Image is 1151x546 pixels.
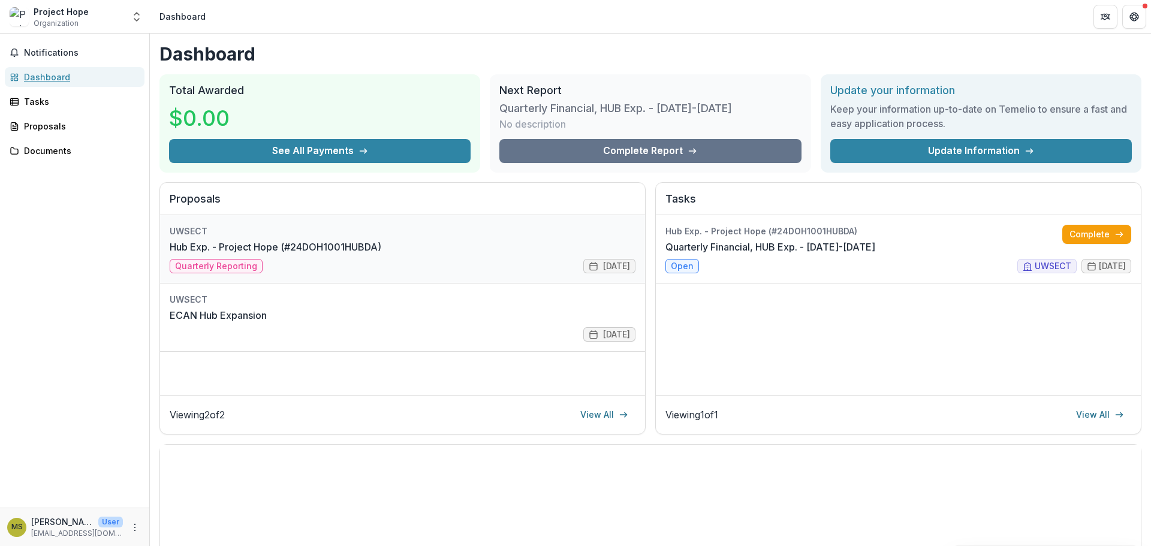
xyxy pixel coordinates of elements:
[665,240,875,254] a: Quarterly Financial, HUB Exp. - [DATE]-[DATE]
[24,144,135,157] div: Documents
[34,5,89,18] div: Project Hope
[665,408,718,422] p: Viewing 1 of 1
[31,528,123,539] p: [EMAIL_ADDRESS][DOMAIN_NAME]
[169,102,259,134] h3: $0.00
[830,139,1132,163] a: Update Information
[31,515,94,528] p: [PERSON_NAME]
[5,116,144,136] a: Proposals
[5,43,144,62] button: Notifications
[1122,5,1146,29] button: Get Help
[128,520,142,535] button: More
[155,8,210,25] nav: breadcrumb
[499,139,801,163] a: Complete Report
[170,308,267,322] a: ECAN Hub Expansion
[34,18,79,29] span: Organization
[159,10,206,23] div: Dashboard
[24,71,135,83] div: Dashboard
[98,517,123,527] p: User
[1093,5,1117,29] button: Partners
[169,139,471,163] button: See All Payments
[499,102,732,115] h3: Quarterly Financial, HUB Exp. - [DATE]-[DATE]
[5,141,144,161] a: Documents
[10,7,29,26] img: Project Hope
[1069,405,1131,424] a: View All
[5,92,144,111] a: Tasks
[573,405,635,424] a: View All
[169,84,471,97] h2: Total Awarded
[24,120,135,132] div: Proposals
[1062,225,1131,244] a: Complete
[499,117,566,131] p: No description
[170,192,635,215] h2: Proposals
[11,523,23,531] div: Masy Sarpong
[170,408,225,422] p: Viewing 2 of 2
[24,48,140,58] span: Notifications
[499,84,801,97] h2: Next Report
[830,102,1132,131] h3: Keep your information up-to-date on Temelio to ensure a fast and easy application process.
[170,240,381,254] a: Hub Exp. - Project Hope (#24DOH1001HUBDA)
[159,43,1141,65] h1: Dashboard
[128,5,145,29] button: Open entity switcher
[24,95,135,108] div: Tasks
[5,67,144,87] a: Dashboard
[665,192,1131,215] h2: Tasks
[830,84,1132,97] h2: Update your information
